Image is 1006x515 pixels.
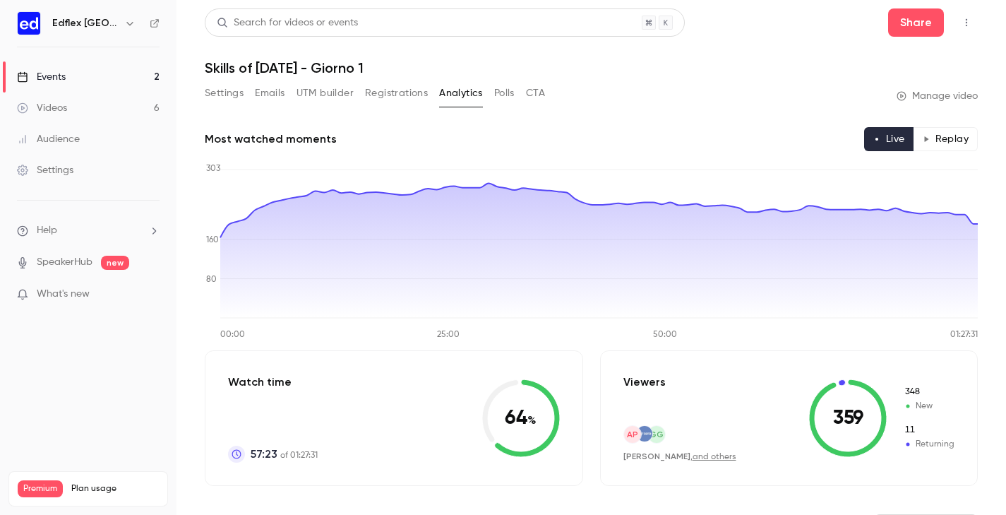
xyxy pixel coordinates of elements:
[205,82,244,105] button: Settings
[637,426,652,442] img: nttdata.com
[297,82,354,105] button: UTM builder
[950,331,978,339] tspan: 01:27:31
[693,453,736,461] a: and others
[623,374,666,391] p: Viewers
[439,82,483,105] button: Analytics
[18,12,40,35] img: Edflex Italy
[904,386,954,398] span: New
[17,70,66,84] div: Events
[649,428,664,441] span: GG
[206,276,217,284] tspan: 80
[904,400,954,413] span: New
[904,438,954,451] span: Returning
[71,483,159,495] span: Plan usage
[228,374,318,391] p: Watch time
[205,59,978,76] h1: Skills of [DATE] - Giorno 1
[37,287,90,302] span: What's new
[251,446,318,463] p: of 01:27:31
[623,451,736,463] div: ,
[17,132,80,146] div: Audience
[143,288,160,301] iframe: Noticeable Trigger
[17,101,67,115] div: Videos
[17,223,160,238] li: help-dropdown-opener
[864,127,914,151] button: Live
[206,165,220,173] tspan: 303
[205,131,337,148] h2: Most watched moments
[37,255,92,270] a: SpeakerHub
[904,424,954,437] span: Returning
[101,256,129,270] span: new
[52,16,119,30] h6: Edflex [GEOGRAPHIC_DATA]
[206,236,219,244] tspan: 160
[653,331,677,339] tspan: 50:00
[437,331,460,339] tspan: 25:00
[365,82,428,105] button: Registrations
[217,16,358,30] div: Search for videos or events
[897,89,978,103] a: Manage video
[251,446,277,463] span: 57:23
[888,8,944,37] button: Share
[255,82,285,105] button: Emails
[220,331,245,339] tspan: 00:00
[914,127,978,151] button: Replay
[627,428,638,441] span: AP
[526,82,545,105] button: CTA
[17,163,73,177] div: Settings
[623,451,690,461] span: [PERSON_NAME]
[37,223,57,238] span: Help
[494,82,515,105] button: Polls
[18,480,63,497] span: Premium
